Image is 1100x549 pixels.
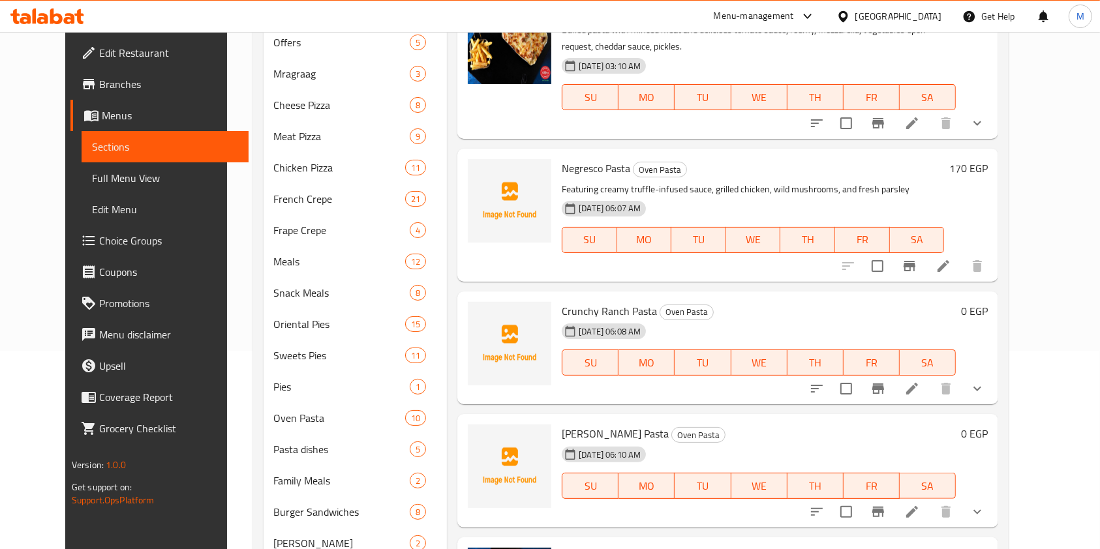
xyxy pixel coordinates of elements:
[930,373,962,404] button: delete
[634,162,686,177] span: Oven Pasta
[677,230,721,249] span: TU
[780,227,835,253] button: TH
[633,162,687,177] div: Oven Pasta
[70,256,249,288] a: Coupons
[562,473,619,499] button: SU
[274,128,410,144] span: Meat Pizza
[962,250,993,282] button: delete
[410,285,426,301] div: items
[82,162,249,194] a: Full Menu View
[405,160,426,175] div: items
[92,139,239,155] span: Sections
[264,465,448,496] div: Family Meals2
[410,37,425,49] span: 5
[1077,9,1084,23] span: M
[801,108,833,139] button: sort-choices
[405,254,426,269] div: items
[410,222,426,238] div: items
[961,302,988,320] h6: 0 EGP
[410,35,426,50] div: items
[895,230,940,249] span: SA
[264,340,448,371] div: Sweets Pies11
[410,97,426,113] div: items
[274,441,410,457] div: Pasta dishes
[936,258,951,274] a: Edit menu item
[786,230,830,249] span: TH
[264,496,448,527] div: Burger Sandwiches8
[714,8,794,24] div: Menu-management
[410,475,425,487] span: 2
[70,225,249,256] a: Choice Groups
[264,308,448,340] div: Oriental Pies15
[675,84,731,110] button: TU
[737,88,782,107] span: WE
[70,288,249,319] a: Promotions
[844,84,900,110] button: FR
[99,76,239,92] span: Branches
[274,410,405,426] span: Oven Pasta
[568,230,611,249] span: SU
[264,152,448,183] div: Chicken Pizza11
[72,456,104,473] span: Version:
[410,381,425,393] span: 1
[468,302,551,385] img: Crunchy Ranch Pasta
[264,89,448,121] div: Cheese Pizza8
[274,97,410,113] span: Cheese Pizza
[264,183,448,215] div: French Crepe21
[70,37,249,68] a: Edit Restaurant
[410,287,425,299] span: 8
[890,227,945,253] button: SA
[801,373,833,404] button: sort-choices
[680,88,726,107] span: TU
[99,233,239,248] span: Choice Groups
[70,350,249,381] a: Upsell
[905,477,951,496] span: SA
[617,227,672,253] button: MO
[410,128,426,144] div: items
[844,349,900,376] button: FR
[671,227,726,253] button: TU
[274,285,410,301] span: Snack Meals
[264,121,448,152] div: Meat Pizza9
[70,68,249,100] a: Branches
[801,496,833,527] button: sort-choices
[962,373,993,404] button: show more
[849,477,894,496] span: FR
[274,504,410,520] span: Burger Sandwiches
[731,349,787,376] button: WE
[864,252,891,280] span: Select to update
[410,443,425,456] span: 5
[274,316,405,332] span: Oriental Pies
[731,230,776,249] span: WE
[410,379,426,394] div: items
[72,479,132,496] span: Get support on:
[904,115,920,131] a: Edit menu item
[793,477,838,496] span: TH
[410,68,425,80] span: 3
[962,108,993,139] button: show more
[274,191,405,207] div: French Crepe
[406,193,425,205] span: 21
[849,353,894,372] span: FR
[264,246,448,277] div: Meals12
[573,449,646,461] span: [DATE] 06:10 AM
[264,434,448,465] div: Pasta dishes5
[863,373,894,404] button: Branch-specific-item
[573,60,646,72] span: [DATE] 03:10 AM
[274,254,405,269] span: Meals
[568,88,613,107] span: SU
[904,504,920,520] a: Edit menu item
[619,84,675,110] button: MO
[905,353,951,372] span: SA
[787,84,844,110] button: TH
[835,227,890,253] button: FR
[274,473,410,488] span: Family Meals
[92,201,239,217] span: Edit Menu
[406,412,425,424] span: 10
[672,428,725,443] span: Oven Pasta
[406,349,425,362] span: 11
[787,349,844,376] button: TH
